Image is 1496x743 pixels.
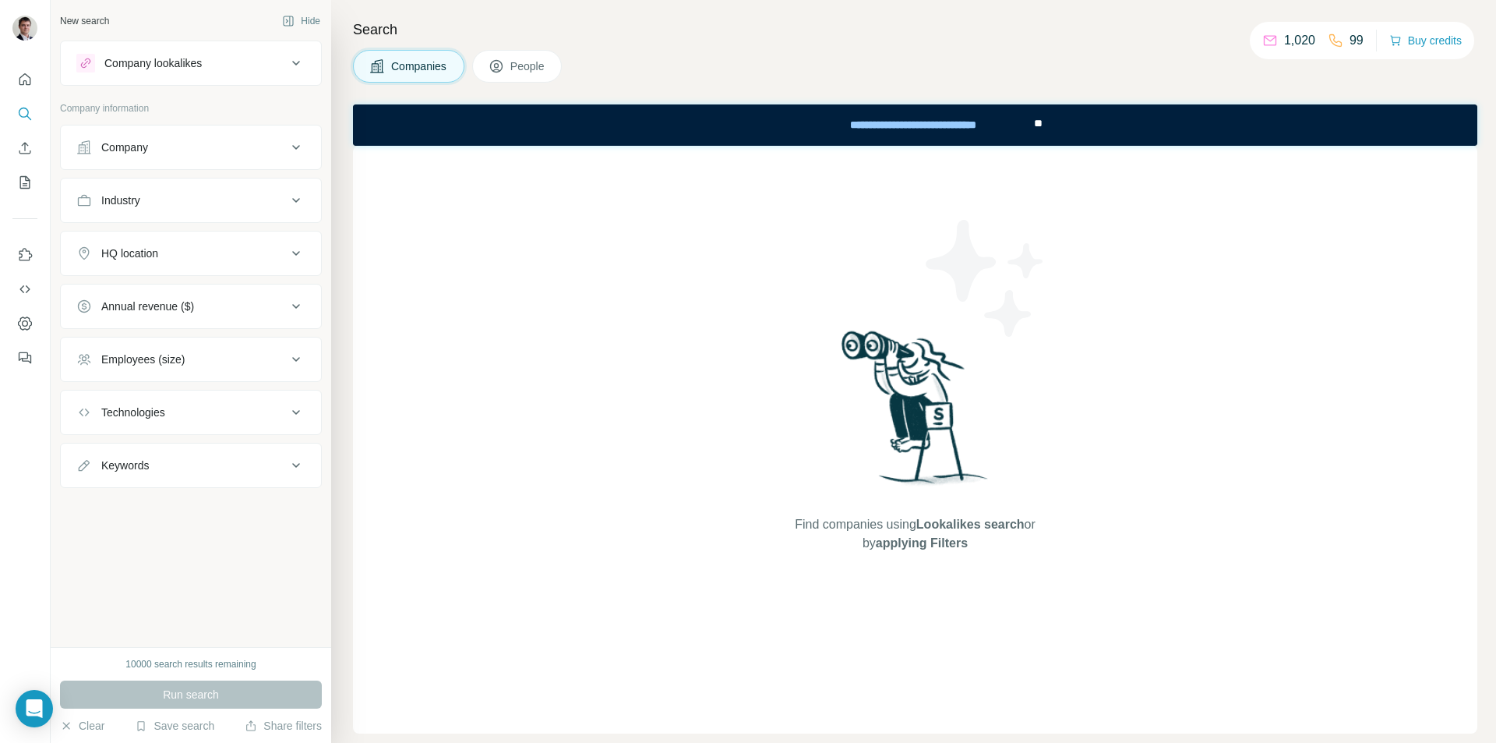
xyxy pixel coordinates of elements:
img: Surfe Illustration - Woman searching with binoculars [834,327,997,501]
button: Use Surfe API [12,275,37,303]
button: Dashboard [12,310,37,338]
p: Company information [60,101,322,115]
button: My lists [12,168,37,196]
span: Find companies using or by [790,515,1039,553]
p: 99 [1350,31,1364,50]
button: Industry [61,182,321,219]
button: Clear [60,718,104,734]
button: Share filters [245,718,322,734]
button: Use Surfe on LinkedIn [12,241,37,269]
h4: Search [353,19,1477,41]
div: Company lookalikes [104,55,202,71]
div: Open Intercom Messenger [16,690,53,727]
iframe: Banner [353,104,1477,146]
div: HQ location [101,246,158,261]
div: Company [101,140,148,155]
span: Companies [391,58,448,74]
div: 10000 search results remaining [125,657,256,671]
button: Company [61,129,321,166]
span: Lookalikes search [916,518,1025,531]
div: Keywords [101,458,149,473]
div: Industry [101,193,140,208]
button: HQ location [61,235,321,272]
div: Technologies [101,405,165,420]
button: Search [12,100,37,128]
button: Buy credits [1389,30,1462,51]
img: Avatar [12,16,37,41]
span: applying Filters [876,536,968,550]
img: Surfe Illustration - Stars [916,208,1056,349]
button: Annual revenue ($) [61,288,321,325]
button: Hide [271,9,331,33]
div: Employees (size) [101,352,185,367]
button: Technologies [61,394,321,431]
div: Annual revenue ($) [101,299,194,314]
div: New search [60,14,109,28]
button: Employees (size) [61,341,321,378]
p: 1,020 [1284,31,1315,50]
button: Feedback [12,344,37,372]
button: Enrich CSV [12,134,37,162]
span: People [510,58,546,74]
button: Quick start [12,65,37,94]
button: Company lookalikes [61,44,321,82]
button: Save search [135,718,214,734]
button: Keywords [61,447,321,484]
